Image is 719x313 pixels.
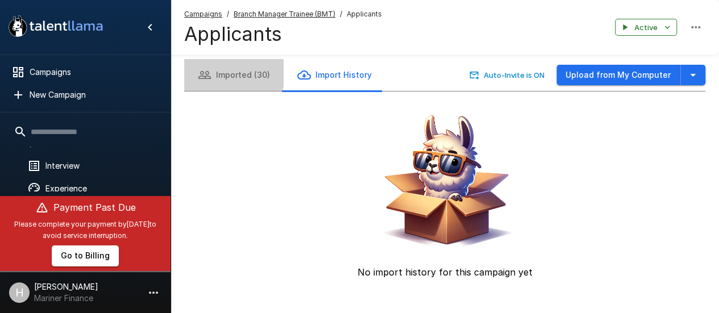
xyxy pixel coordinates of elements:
span: / [227,9,229,20]
button: Auto-Invite is ON [467,66,547,84]
span: Applicants [347,9,382,20]
button: Upload from My Computer [556,65,680,86]
button: Import History [284,59,385,91]
u: Campaigns [184,10,222,18]
button: Active [615,19,677,36]
img: Animated document [374,110,516,252]
p: No import history for this campaign yet [358,265,533,279]
u: Branch Manager Trainee (BMT) [234,10,335,18]
button: Imported (30) [184,59,284,91]
h4: Applicants [184,22,382,46]
span: / [340,9,342,20]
